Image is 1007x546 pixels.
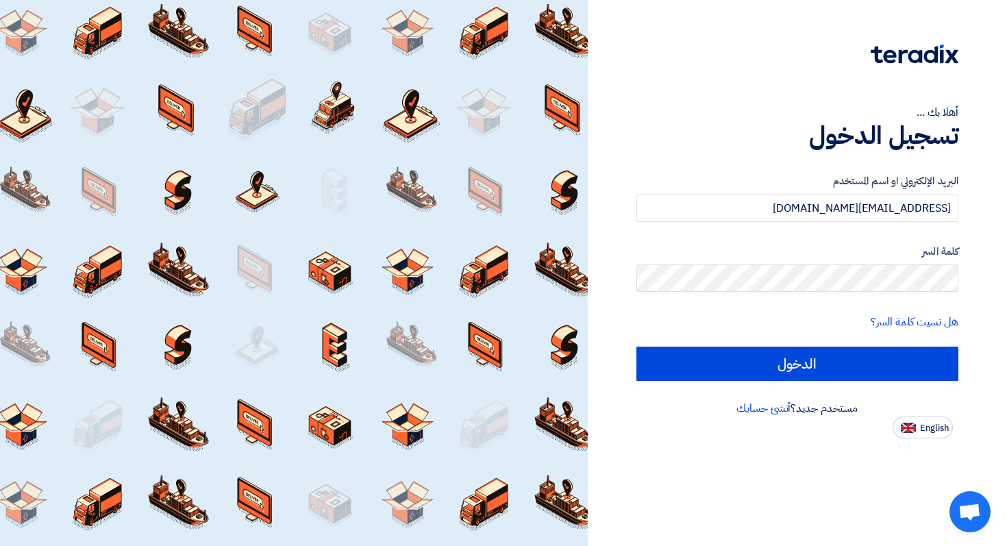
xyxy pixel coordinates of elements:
[636,195,959,222] input: أدخل بريد العمل الإلكتروني او اسم المستخدم الخاص بك ...
[871,314,958,330] a: هل نسيت كلمة السر؟
[636,173,959,189] label: البريد الإلكتروني او اسم المستخدم
[636,244,959,260] label: كلمة السر
[901,423,916,433] img: en-US.png
[871,45,958,64] img: Teradix logo
[636,347,959,381] input: الدخول
[949,491,991,532] div: Open chat
[636,121,959,151] h1: تسجيل الدخول
[736,400,791,417] a: أنشئ حسابك
[920,423,949,433] span: English
[636,400,959,417] div: مستخدم جديد؟
[893,417,953,438] button: English
[636,104,959,121] div: أهلا بك ...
